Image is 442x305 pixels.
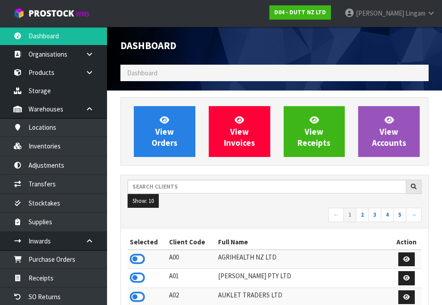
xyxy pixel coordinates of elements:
[356,208,369,222] a: 2
[152,115,178,148] span: View Orders
[269,5,331,20] a: D04 - DUTT NZ LTD
[368,208,381,222] a: 3
[120,39,176,52] span: Dashboard
[216,235,392,249] th: Full Name
[128,235,167,249] th: Selected
[128,180,406,194] input: Search clients
[297,115,330,148] span: View Receipts
[127,69,157,77] span: Dashboard
[406,208,421,222] a: →
[328,208,344,222] a: ←
[224,115,255,148] span: View Invoices
[372,115,406,148] span: View Accounts
[358,106,420,157] a: ViewAccounts
[76,10,90,18] small: WMS
[209,106,270,157] a: ViewInvoices
[356,9,404,17] span: [PERSON_NAME]
[216,250,392,269] td: AGRIHEALTH NZ LTD
[128,208,421,223] nav: Page navigation
[13,8,25,19] img: cube-alt.png
[392,235,421,249] th: Action
[167,269,216,288] td: A01
[29,8,74,19] span: ProStock
[405,9,425,17] span: Lingam
[274,8,326,16] strong: D04 - DUTT NZ LTD
[343,208,356,222] a: 1
[393,208,406,222] a: 5
[216,269,392,288] td: [PERSON_NAME] PTY LTD
[167,250,216,269] td: A00
[134,106,195,157] a: ViewOrders
[381,208,394,222] a: 4
[167,235,216,249] th: Client Code
[128,194,159,208] button: Show: 10
[284,106,345,157] a: ViewReceipts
